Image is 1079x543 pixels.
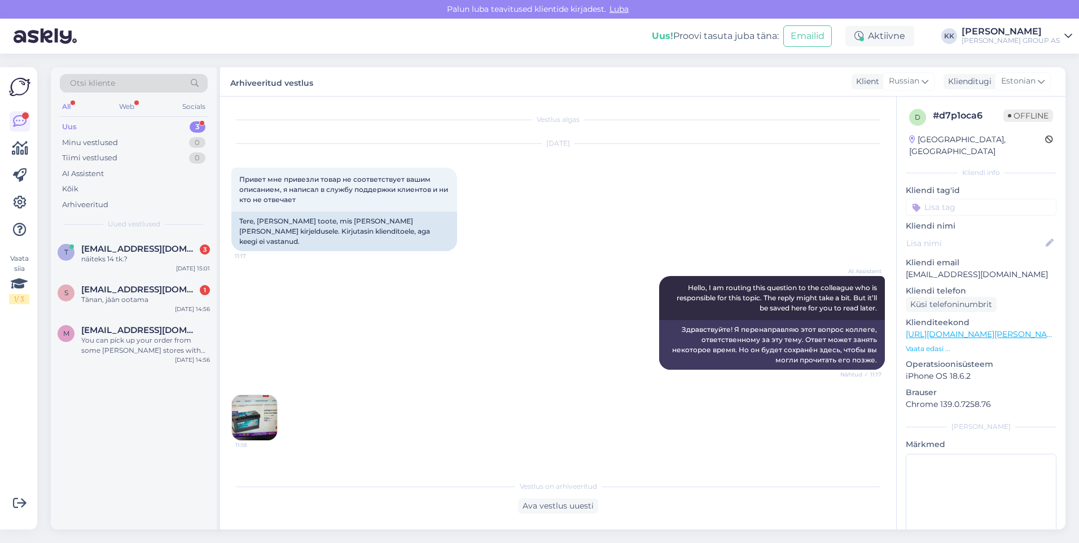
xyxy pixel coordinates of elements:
[235,441,278,449] span: 11:18
[81,335,210,356] div: You can pick up your order from some [PERSON_NAME] stores with 'Telli & Nopi' when you order onli...
[231,115,885,125] div: Vestlus algas
[180,99,208,114] div: Socials
[62,121,77,133] div: Uus
[839,267,881,275] span: AI Assistent
[906,439,1056,450] p: Märkmed
[9,76,30,98] img: Askly Logo
[839,370,881,379] span: Nähtud ✓ 11:17
[520,481,597,492] span: Vestlus on arhiveeritud
[235,252,277,260] span: 11:17
[231,212,457,251] div: Tere, [PERSON_NAME] toote, mis [PERSON_NAME] [PERSON_NAME] kirjeldusele. Kirjutasin klienditoele,...
[906,422,1056,432] div: [PERSON_NAME]
[906,344,1056,354] p: Vaata edasi ...
[231,138,885,148] div: [DATE]
[81,284,199,295] span: sirje.maripuu@gmail.com
[906,185,1056,196] p: Kliendi tag'id
[606,4,632,14] span: Luba
[915,113,920,121] span: d
[852,76,879,87] div: Klient
[677,283,879,312] span: Hello, I am routing this question to the colleague who is responsible for this topic. The reply m...
[108,219,160,229] span: Uued vestlused
[845,26,914,46] div: Aktiivne
[962,36,1060,45] div: [PERSON_NAME] GROUP AS
[81,254,210,264] div: näiteks 14 tk.?
[933,109,1003,122] div: # d7p1oca6
[906,297,997,312] div: Küsi telefoninumbrit
[176,264,210,273] div: [DATE] 15:01
[906,329,1062,339] a: [URL][DOMAIN_NAME][PERSON_NAME]
[81,295,210,305] div: Tänan, jään ootama
[189,152,205,164] div: 0
[200,285,210,295] div: 1
[906,168,1056,178] div: Kliendi info
[230,74,313,89] label: Arhiveeritud vestlus
[906,370,1056,382] p: iPhone OS 18.6.2
[70,77,115,89] span: Otsi kliente
[64,248,68,256] span: t
[62,199,108,211] div: Arhiveeritud
[962,27,1060,36] div: [PERSON_NAME]
[659,320,885,370] div: Здравствуйте! Я перенаправляю этот вопрос коллеге, ответственному за эту тему. Ответ может занять...
[909,134,1045,157] div: [GEOGRAPHIC_DATA], [GEOGRAPHIC_DATA]
[1003,110,1053,122] span: Offline
[232,395,277,440] img: Attachment
[783,25,832,47] button: Emailid
[64,288,68,297] span: s
[518,498,598,514] div: Ava vestlus uuesti
[239,175,450,204] span: Привет мне привезли товар не соответствует вашим описанием, я написал в службу поддержки клиентов...
[175,356,210,364] div: [DATE] 14:56
[1001,75,1036,87] span: Estonian
[889,75,919,87] span: Russian
[62,152,117,164] div: Tiimi vestlused
[652,30,673,41] b: Uus!
[62,137,118,148] div: Minu vestlused
[906,317,1056,329] p: Klienditeekond
[9,253,29,304] div: Vaata siia
[62,168,104,179] div: AI Assistent
[175,305,210,313] div: [DATE] 14:56
[81,325,199,335] span: mikk.heina@gmail.com
[60,99,73,114] div: All
[200,244,210,255] div: 3
[9,294,29,304] div: 1 / 3
[190,121,205,133] div: 3
[63,329,69,338] span: m
[906,358,1056,370] p: Operatsioonisüsteem
[944,76,992,87] div: Klienditugi
[941,28,957,44] div: KK
[906,399,1056,410] p: Chrome 139.0.7258.76
[906,199,1056,216] input: Lisa tag
[906,257,1056,269] p: Kliendi email
[906,220,1056,232] p: Kliendi nimi
[652,29,779,43] div: Proovi tasuta juba täna:
[962,27,1072,45] a: [PERSON_NAME][PERSON_NAME] GROUP AS
[906,387,1056,399] p: Brauser
[906,237,1043,249] input: Lisa nimi
[906,285,1056,297] p: Kliendi telefon
[906,269,1056,281] p: [EMAIL_ADDRESS][DOMAIN_NAME]
[189,137,205,148] div: 0
[81,244,199,254] span: tatjana.botskovski@gmail.com
[117,99,137,114] div: Web
[62,183,78,195] div: Kõik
